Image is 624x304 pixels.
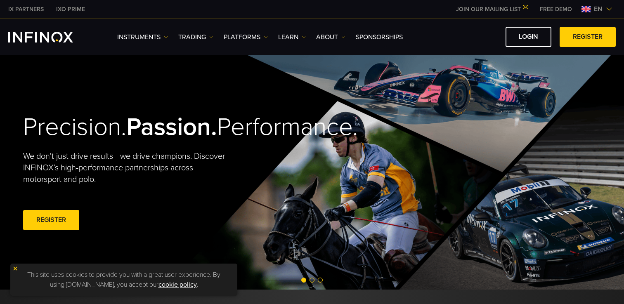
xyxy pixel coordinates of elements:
[506,27,551,47] a: LOGIN
[224,32,268,42] a: PLATFORMS
[316,32,345,42] a: ABOUT
[301,278,306,283] span: Go to slide 1
[8,32,92,42] a: INFINOX Logo
[23,210,79,230] a: REGISTER
[178,32,213,42] a: TRADING
[12,266,18,271] img: yellow close icon
[23,151,231,185] p: We don't just drive results—we drive champions. Discover INFINOX’s high-performance partnerships ...
[126,112,217,142] strong: Passion.
[278,32,306,42] a: Learn
[14,268,233,292] p: This site uses cookies to provide you with a great user experience. By using [DOMAIN_NAME], you a...
[450,6,534,13] a: JOIN OUR MAILING LIST
[117,32,168,42] a: Instruments
[560,27,616,47] a: REGISTER
[534,5,578,14] a: INFINOX MENU
[50,5,91,14] a: INFINOX
[310,278,314,283] span: Go to slide 2
[23,112,283,142] h2: Precision. Performance.
[356,32,403,42] a: SPONSORSHIPS
[2,5,50,14] a: INFINOX
[158,280,197,289] a: cookie policy
[591,4,606,14] span: en
[318,278,323,283] span: Go to slide 3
